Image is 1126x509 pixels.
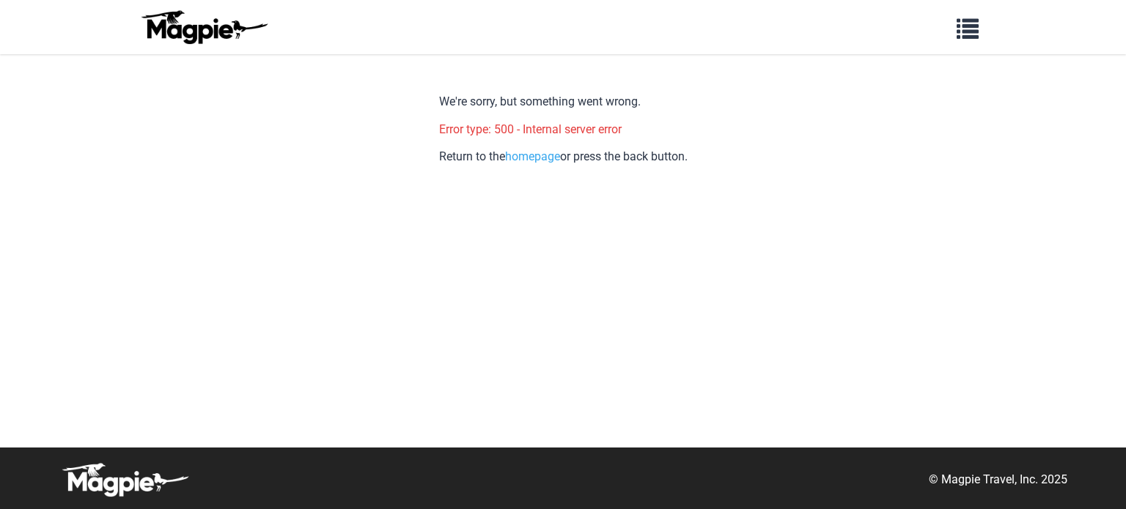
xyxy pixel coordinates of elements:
p: © Magpie Travel, Inc. 2025 [929,470,1067,489]
img: logo-white-d94fa1abed81b67a048b3d0f0ab5b955.png [59,462,191,497]
p: Error type: 500 - Internal server error [439,120,688,139]
a: homepage [505,149,560,163]
p: Return to the or press the back button. [439,147,688,166]
img: logo-ab69f6fb50320c5b225c76a69d11143b.png [138,10,270,45]
p: We're sorry, but something went wrong. [439,92,688,111]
